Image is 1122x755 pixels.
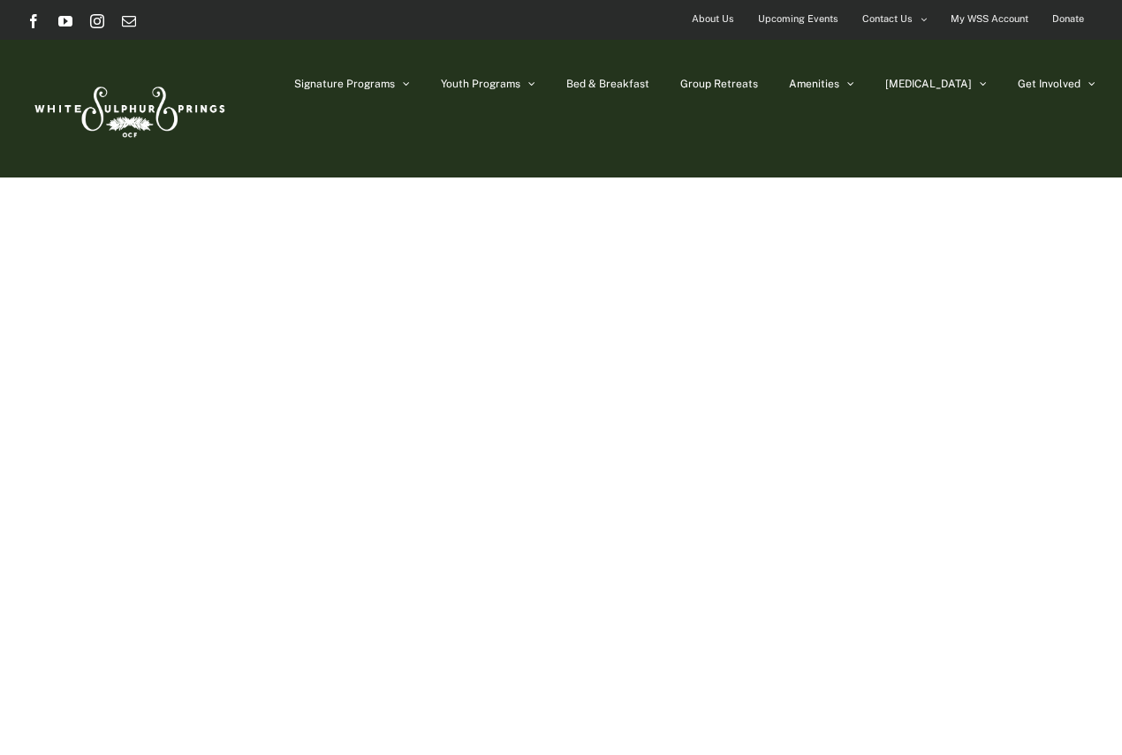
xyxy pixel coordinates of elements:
[951,6,1028,32] span: My WSS Account
[1052,6,1084,32] span: Donate
[566,79,649,89] span: Bed & Breakfast
[294,79,395,89] span: Signature Programs
[758,6,838,32] span: Upcoming Events
[441,40,535,128] a: Youth Programs
[294,40,1095,128] nav: Main Menu
[885,79,972,89] span: [MEDICAL_DATA]
[789,40,854,128] a: Amenities
[862,6,913,32] span: Contact Us
[90,14,104,28] a: Instagram
[680,40,758,128] a: Group Retreats
[27,67,230,150] img: White Sulphur Springs Logo
[566,40,649,128] a: Bed & Breakfast
[1018,40,1095,128] a: Get Involved
[58,14,72,28] a: YouTube
[692,6,734,32] span: About Us
[885,40,987,128] a: [MEDICAL_DATA]
[789,79,839,89] span: Amenities
[441,79,520,89] span: Youth Programs
[680,79,758,89] span: Group Retreats
[122,14,136,28] a: Email
[294,40,410,128] a: Signature Programs
[1018,79,1080,89] span: Get Involved
[27,14,41,28] a: Facebook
